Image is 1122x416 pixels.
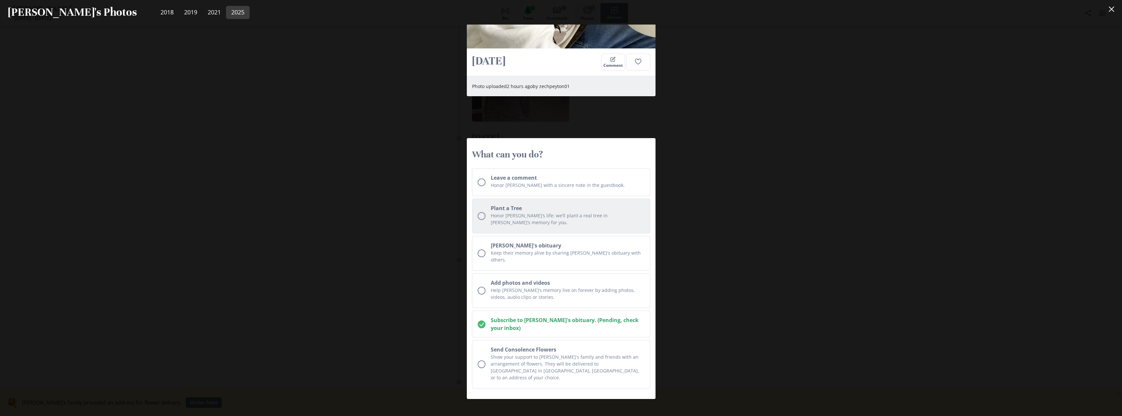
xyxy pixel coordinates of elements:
[202,6,226,19] a: 2021
[472,311,650,337] button: Subscribe to [PERSON_NAME]'s obituary. (Pending, check your inbox)
[155,6,179,19] a: 2018
[472,199,650,233] button: Plant a TreeHonor [PERSON_NAME]’s life: we’ll plant a real tree in [PERSON_NAME]’s memory for you.
[472,54,599,68] h2: [DATE]
[491,182,645,189] p: Honor [PERSON_NAME] with a sincere note in the guestbook.
[472,168,650,196] button: Leave a commentHonor [PERSON_NAME] with a sincere note in the guestbook.
[507,83,533,89] span: September 29, 2025
[478,320,485,328] svg: Checked circle
[478,249,485,257] div: Unchecked circle
[1105,3,1118,16] button: Close
[478,178,485,186] div: Unchecked circle
[472,236,650,271] button: [PERSON_NAME]'s obituaryKeep their memory alive by sharing [PERSON_NAME]'s obituary with others.
[491,287,645,300] p: Help [PERSON_NAME]‘s memory live on forever by adding photos, videos, audio clips or stories.
[472,168,650,389] ul: Memorial actions checklist
[491,174,645,182] h2: Leave a comment
[472,340,650,389] a: Send Consolence FlowersShow your support to [PERSON_NAME]'s family and friends with an arrangemen...
[491,353,645,381] p: Show your support to [PERSON_NAME]'s family and friends with an arrangement of flowers. They will...
[491,212,645,226] p: Honor [PERSON_NAME]’s life: we’ll plant a real tree in [PERSON_NAME]’s memory for you.
[491,249,645,263] p: Keep their memory alive by sharing [PERSON_NAME]'s obituary with others.
[472,149,650,160] h3: What can you do?
[8,5,137,19] h2: [PERSON_NAME]'s Photos
[472,83,644,90] p: Photo uploaded by zechpeyton01
[491,346,645,353] h2: Send Consolence Flowers
[491,316,645,332] h2: Subscribe to [PERSON_NAME]'s obituary. (Pending, check your inbox)
[226,6,250,19] a: 2025
[478,287,485,295] div: Unchecked circle
[478,360,485,368] div: Unchecked circle
[472,273,650,308] button: Add photos and videosHelp [PERSON_NAME]‘s memory live on forever by adding photos, videos, audio ...
[603,63,623,68] span: Comment
[601,54,625,71] button: Comment
[491,242,645,249] h2: [PERSON_NAME]'s obituary
[179,6,202,19] a: 2019
[491,279,645,287] h2: Add photos and videos
[478,212,485,220] div: Unchecked circle
[491,204,645,212] h2: Plant a Tree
